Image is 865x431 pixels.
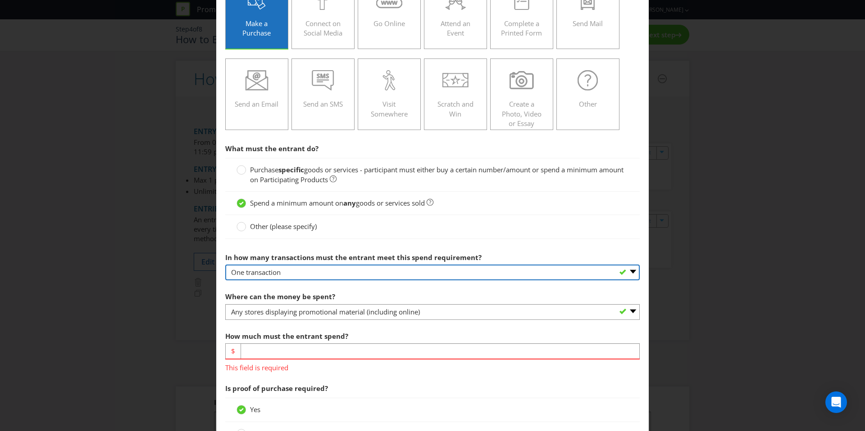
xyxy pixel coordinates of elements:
span: Scratch and Win [437,99,473,118]
span: Visit Somewhere [371,99,408,118]
span: Go Online [373,19,405,28]
strong: specific [278,165,304,174]
span: Send an Email [235,99,278,108]
span: Connect on Social Media [304,19,342,37]
div: Open Intercom Messenger [825,391,847,413]
span: Create a Photo, Video or Essay [502,99,542,128]
span: Is proof of purchase required? [225,384,328,393]
span: $ [225,343,241,359]
span: Make a Purchase [242,19,271,37]
span: Send an SMS [303,99,343,108]
span: This field is required [225,359,640,373]
span: Attend an Event [441,19,470,37]
span: goods or services - participant must either buy a certain number/amount or spend a minimum amount... [250,165,624,184]
strong: any [343,198,356,207]
span: goods or services sold [356,198,425,207]
span: Where can the money be spent? [225,292,335,301]
span: Other (please specify) [250,222,317,231]
span: Yes [250,405,260,414]
span: Send Mail [573,19,603,28]
span: Other [579,99,597,108]
span: In how many transactions must the entrant meet this spend requirement? [225,253,482,262]
span: How much must the entrant spend? [225,332,348,341]
span: Spend a minimum amount on [250,198,343,207]
span: Purchase [250,165,278,174]
span: What must the entrant do? [225,144,319,153]
span: Complete a Printed Form [501,19,542,37]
